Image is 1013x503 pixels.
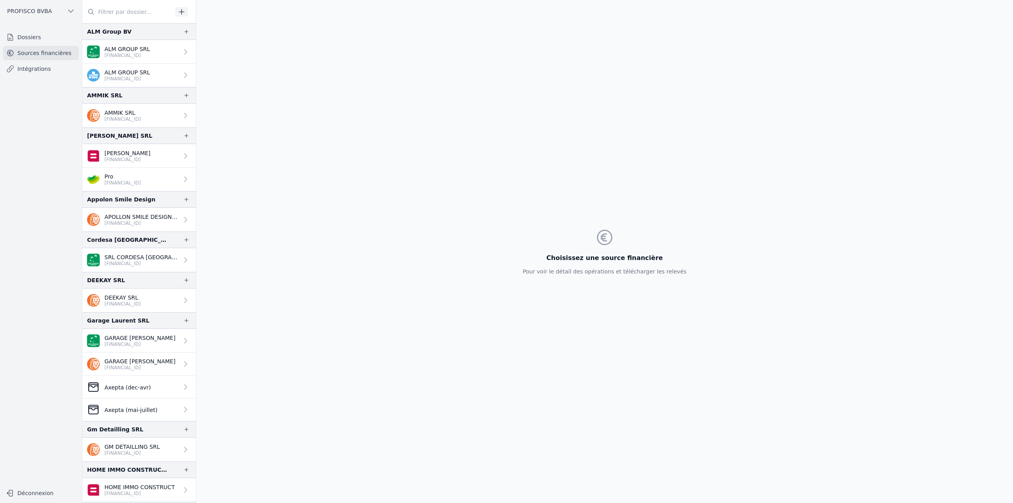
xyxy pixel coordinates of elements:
[104,116,141,122] p: [FINANCIAL_ID]
[104,334,175,342] p: GARAGE [PERSON_NAME]
[104,483,175,491] p: HOME IMMO CONSTRUCT
[82,40,196,64] a: ALM GROUP SRL [FINANCIAL_ID]
[104,109,141,117] p: AMMIK SRL
[82,144,196,168] a: [PERSON_NAME] [FINANCIAL_ID]
[3,5,79,17] button: PROFISCO BVBA
[87,294,100,307] img: ing.png
[87,131,152,140] div: [PERSON_NAME] SRL
[82,399,196,421] a: Axepta (mai-juillet)
[104,490,175,497] p: [FINANCIAL_ID]
[82,289,196,312] a: DEEKAY SRL [FINANCIAL_ID]
[523,268,687,275] p: Pour voir le détail des opérations et télécharger les relevés
[7,7,52,15] span: PROFISCO BVBA
[104,383,151,391] p: Axepta (dec-avr)
[3,46,79,60] a: Sources financières
[87,358,100,370] img: ing.png
[87,213,100,226] img: ing.png
[3,62,79,76] a: Intégrations
[104,68,150,76] p: ALM GROUP SRL
[104,406,157,414] p: Axepta (mai-juillet)
[82,104,196,127] a: AMMIK SRL [FINANCIAL_ID]
[87,403,100,416] img: CleanShot-202025-05-26-20at-2016.10.27-402x.png
[87,91,122,100] div: AMMIK SRL
[104,173,141,180] p: Pro
[82,329,196,353] a: GARAGE [PERSON_NAME] [FINANCIAL_ID]
[87,254,100,266] img: BNP_BE_BUSINESS_GEBABEBB.png
[87,275,125,285] div: DEEKAY SRL
[3,487,79,499] button: Déconnexion
[523,253,687,263] h3: Choisissez une source financière
[87,69,100,82] img: kbc.png
[82,248,196,272] a: SRL CORDESA [GEOGRAPHIC_DATA] [FINANCIAL_ID]
[104,52,150,59] p: [FINANCIAL_ID]
[82,478,196,502] a: HOME IMMO CONSTRUCT [FINANCIAL_ID]
[87,46,100,58] img: BNP_BE_BUSINESS_GEBABEBB.png
[104,357,175,365] p: GARAGE [PERSON_NAME]
[82,168,196,191] a: Pro [FINANCIAL_ID]
[104,341,175,347] p: [FINANCIAL_ID]
[87,235,171,245] div: Cordesa [GEOGRAPHIC_DATA] SRL
[104,301,141,307] p: [FINANCIAL_ID]
[82,353,196,376] a: GARAGE [PERSON_NAME] [FINANCIAL_ID]
[87,334,100,347] img: BNP_BE_BUSINESS_GEBABEBB.png
[87,195,156,204] div: Appolon Smile Design
[104,180,141,186] p: [FINANCIAL_ID]
[104,253,178,261] p: SRL CORDESA [GEOGRAPHIC_DATA]
[87,465,171,475] div: HOME IMMO CONSTRUCT BV
[104,443,160,451] p: GM DETAILLING SRL
[87,173,100,186] img: crelan.png
[104,260,178,267] p: [FINANCIAL_ID]
[104,45,150,53] p: ALM GROUP SRL
[82,5,173,19] input: Filtrer par dossier...
[104,364,175,371] p: [FINANCIAL_ID]
[87,316,150,325] div: Garage Laurent SRL
[87,150,100,162] img: belfius.png
[82,438,196,461] a: GM DETAILLING SRL [FINANCIAL_ID]
[104,450,160,456] p: [FINANCIAL_ID]
[87,381,100,393] img: CleanShot-202025-05-26-20at-2016.10.27-402x.png
[3,30,79,44] a: Dossiers
[104,294,141,302] p: DEEKAY SRL
[104,213,178,221] p: APOLLON SMILE DESIGN SRL
[87,443,100,456] img: ing.png
[87,27,131,36] div: ALM Group BV
[87,109,100,122] img: ing.png
[104,220,178,226] p: [FINANCIAL_ID]
[82,376,196,399] a: Axepta (dec-avr)
[104,149,150,157] p: [PERSON_NAME]
[87,484,100,496] img: belfius.png
[87,425,143,434] div: Gm Detailling SRL
[104,156,150,163] p: [FINANCIAL_ID]
[104,76,150,82] p: [FINANCIAL_ID]
[82,64,196,87] a: ALM GROUP SRL [FINANCIAL_ID]
[82,208,196,232] a: APOLLON SMILE DESIGN SRL [FINANCIAL_ID]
